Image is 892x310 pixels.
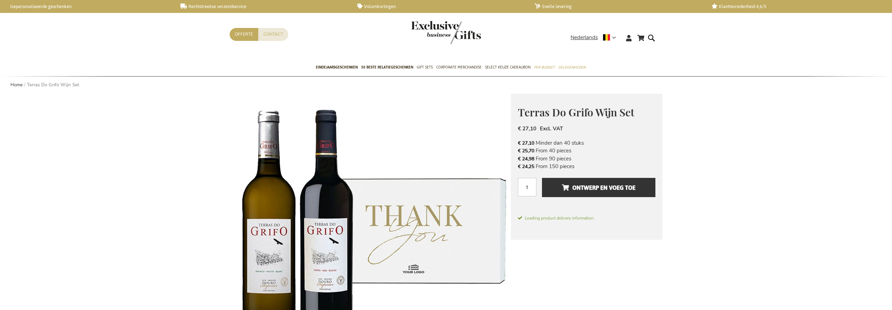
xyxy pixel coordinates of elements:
[258,28,288,41] a: Contact
[518,215,655,221] span: Loading product delivery information.
[10,82,23,88] a: Home
[518,163,655,170] li: From 150 pieces
[712,3,877,9] a: Klanttevredenheid 4,6/5
[357,3,523,9] a: Volumkortingen
[361,64,413,71] span: 50 beste relatiegeschenken
[558,64,586,71] span: Gelegenheden
[417,64,433,71] span: Gift Sets
[3,3,169,9] a: Gepersonaliseerde geschenken
[534,64,555,71] span: Per Budget
[411,21,446,44] a: store logo
[27,82,79,88] strong: Terras Do Grifo Wijn Set
[230,28,258,41] a: Offerte
[518,178,536,196] input: Aantal
[316,64,358,71] span: Eindejaarsgeschenken
[180,3,346,9] a: Rechtstreekse verzendservice
[571,34,598,42] span: Nederlands
[518,147,534,154] span: € 25,70
[518,163,534,170] span: € 24,25
[518,156,534,162] span: € 24,98
[518,147,655,154] li: From 40 pieces
[518,105,634,119] span: Terras Do Grifo Wijn Set
[518,139,655,147] li: Minder dan 40 stuks
[518,155,655,163] li: From 90 pieces
[518,140,534,146] span: € 27,10
[518,125,536,132] span: € 27,10
[562,182,635,193] span: Ontwerp en voeg toe
[571,34,620,42] div: Nederlands
[535,3,700,9] a: Snelle levering
[485,64,530,71] span: Select Keuze Cadeaubon
[542,178,655,197] button: Ontwerp en voeg toe
[540,125,563,132] span: Excl. VAT
[411,21,481,44] img: Exclusive Business gifts logo
[436,64,482,71] span: Corporate Merchandise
